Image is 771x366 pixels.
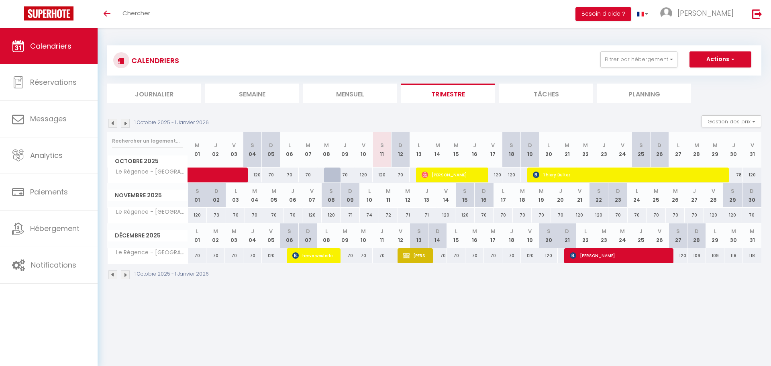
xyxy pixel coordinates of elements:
th: 29 [706,132,724,168]
div: 70 [502,248,521,263]
abbr: S [288,227,291,235]
th: 03 [225,223,243,248]
abbr: M [654,187,659,195]
th: 15 [447,223,465,248]
abbr: S [417,227,421,235]
div: 70 [299,168,317,182]
th: 23 [608,183,628,208]
abbr: V [528,227,532,235]
div: 70 [226,208,245,223]
div: 118 [743,248,761,263]
th: 12 [391,132,410,168]
th: 01 [188,223,206,248]
abbr: S [251,141,254,149]
abbr: D [616,187,620,195]
abbr: L [714,227,716,235]
abbr: J [639,227,642,235]
th: 07 [302,183,322,208]
abbr: M [271,187,276,195]
th: 31 [743,132,761,168]
abbr: S [597,187,601,195]
abbr: M [565,141,569,149]
th: 24 [628,183,647,208]
abbr: J [343,141,347,149]
button: Filtrer par hébergement [600,51,677,67]
abbr: D [436,227,440,235]
div: 120 [589,208,608,223]
div: 109 [687,248,706,263]
th: 05 [262,132,280,168]
abbr: V [491,141,495,149]
th: 24 [613,132,632,168]
abbr: D [214,187,218,195]
div: 78 [724,168,743,182]
div: 70 [475,208,494,223]
th: 03 [226,183,245,208]
span: Le Régence - [GEOGRAPHIC_DATA] [109,248,189,257]
th: 01 [188,132,206,168]
div: 70 [494,208,513,223]
div: 70 [647,208,666,223]
p: 1 Octobre 2025 - 1 Janvier 2026 [135,270,209,278]
abbr: M [213,227,218,235]
abbr: S [463,187,467,195]
li: Semaine [205,84,299,103]
abbr: M [713,141,718,149]
div: 109 [706,248,724,263]
th: 12 [391,223,410,248]
div: 70 [225,248,243,263]
th: 08 [317,223,336,248]
div: 118 [724,248,743,263]
abbr: S [639,141,643,149]
span: Réservations [30,77,77,87]
div: 120 [743,168,761,182]
th: 30 [724,132,743,168]
abbr: J [380,227,383,235]
abbr: M [361,227,366,235]
th: 02 [207,183,226,208]
th: 15 [455,183,475,208]
abbr: V [310,187,314,195]
abbr: L [502,187,504,195]
div: 70 [354,248,373,263]
th: 26 [650,223,669,248]
abbr: V [399,227,402,235]
div: 71 [341,208,360,223]
th: 19 [532,183,551,208]
div: 120 [302,208,322,223]
h3: CALENDRIERS [129,51,179,70]
th: 08 [317,132,336,168]
abbr: J [559,187,562,195]
th: 17 [494,183,513,208]
abbr: V [578,187,581,195]
th: 09 [341,183,360,208]
div: 70 [336,248,354,263]
div: 120 [322,208,341,223]
th: 20 [551,183,570,208]
th: 18 [502,132,521,168]
div: 70 [551,208,570,223]
div: 73 [207,208,226,223]
img: ... [660,7,672,19]
th: 26 [650,132,669,168]
abbr: V [658,227,661,235]
span: herve westerloppe [292,248,335,263]
abbr: V [751,141,754,149]
th: 27 [669,223,687,248]
div: 120 [539,248,558,263]
span: Chercher [122,9,150,17]
th: 18 [513,183,532,208]
button: Actions [689,51,751,67]
div: 70 [264,208,284,223]
abbr: V [362,141,365,149]
th: 07 [299,223,317,248]
th: 25 [632,132,650,168]
abbr: D [482,187,486,195]
abbr: D [657,141,661,149]
div: 70 [336,168,354,182]
li: Planning [597,84,691,103]
span: [PERSON_NAME] [422,167,483,182]
abbr: M [232,227,237,235]
th: 22 [576,223,595,248]
abbr: L [636,187,638,195]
